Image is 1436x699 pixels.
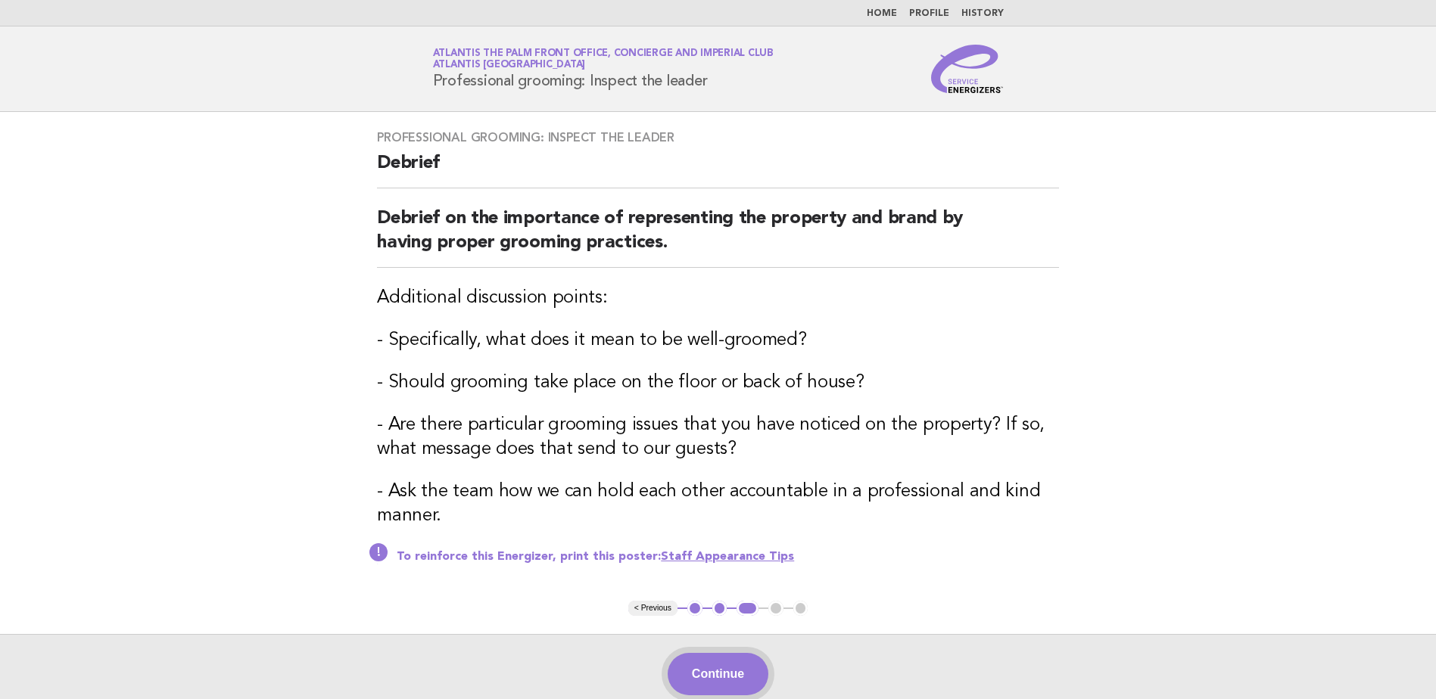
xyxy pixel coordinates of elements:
p: To reinforce this Energizer, print this poster: [397,549,1059,564]
h3: - Should grooming take place on the floor or back of house? [377,371,1059,395]
h2: Debrief on the importance of representing the property and brand by having proper grooming practi... [377,207,1059,268]
a: Profile [909,9,949,18]
h2: Debrief [377,151,1059,188]
button: 1 [687,601,702,616]
img: Service Energizers [931,45,1004,93]
h3: - Are there particular grooming issues that you have noticed on the property? If so, what message... [377,413,1059,461]
button: 3 [737,601,758,616]
button: 2 [712,601,727,616]
h3: - Specifically, what does it mean to be well-groomed? [377,328,1059,353]
a: Home [867,9,897,18]
button: < Previous [628,601,678,616]
h1: Professional grooming: Inspect the leader [433,49,774,89]
button: Continue [668,653,768,695]
h3: Professional grooming: Inspect the leader [377,130,1059,145]
h3: Additional discussion points: [377,286,1059,310]
h3: - Ask the team how we can hold each other accountable in a professional and kind manner. [377,480,1059,528]
a: Staff Appearance Tips [661,551,794,563]
a: Atlantis The Palm Front Office, Concierge and Imperial ClubAtlantis [GEOGRAPHIC_DATA] [433,48,774,70]
span: Atlantis [GEOGRAPHIC_DATA] [433,61,586,70]
a: History [961,9,1004,18]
